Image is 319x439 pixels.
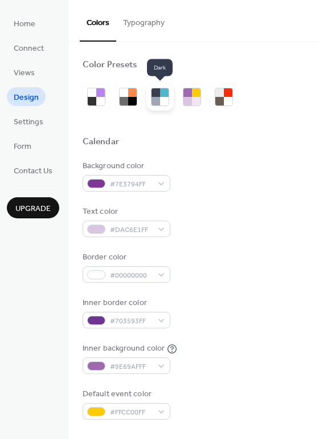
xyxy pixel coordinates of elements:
div: Border color [83,251,168,263]
div: Inner border color [83,297,168,309]
span: #9E69AFFF [110,361,152,373]
span: Form [14,141,31,153]
a: Design [7,87,46,106]
a: Home [7,14,42,32]
button: Upgrade [7,197,59,218]
span: Dark [147,59,173,76]
span: Views [14,67,35,79]
div: Text color [83,206,168,218]
a: Form [7,136,38,155]
div: Inner background color [83,343,165,355]
span: #DAC6E1FF [110,224,152,236]
div: Color Presets [83,59,137,71]
a: Connect [7,38,51,57]
span: #703593FF [110,315,152,327]
a: Settings [7,112,50,131]
span: Design [14,92,39,104]
span: Upgrade [15,203,51,215]
div: Default event color [83,388,168,400]
span: Home [14,18,35,30]
a: Contact Us [7,161,59,180]
span: Contact Us [14,165,52,177]
div: Calendar [83,136,119,148]
span: Settings [14,116,43,128]
div: Background color [83,160,168,172]
span: Connect [14,43,44,55]
a: Views [7,63,42,82]
span: #00000000 [110,270,152,282]
span: #FFCC00FF [110,407,152,418]
span: #7E3794FF [110,178,152,190]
